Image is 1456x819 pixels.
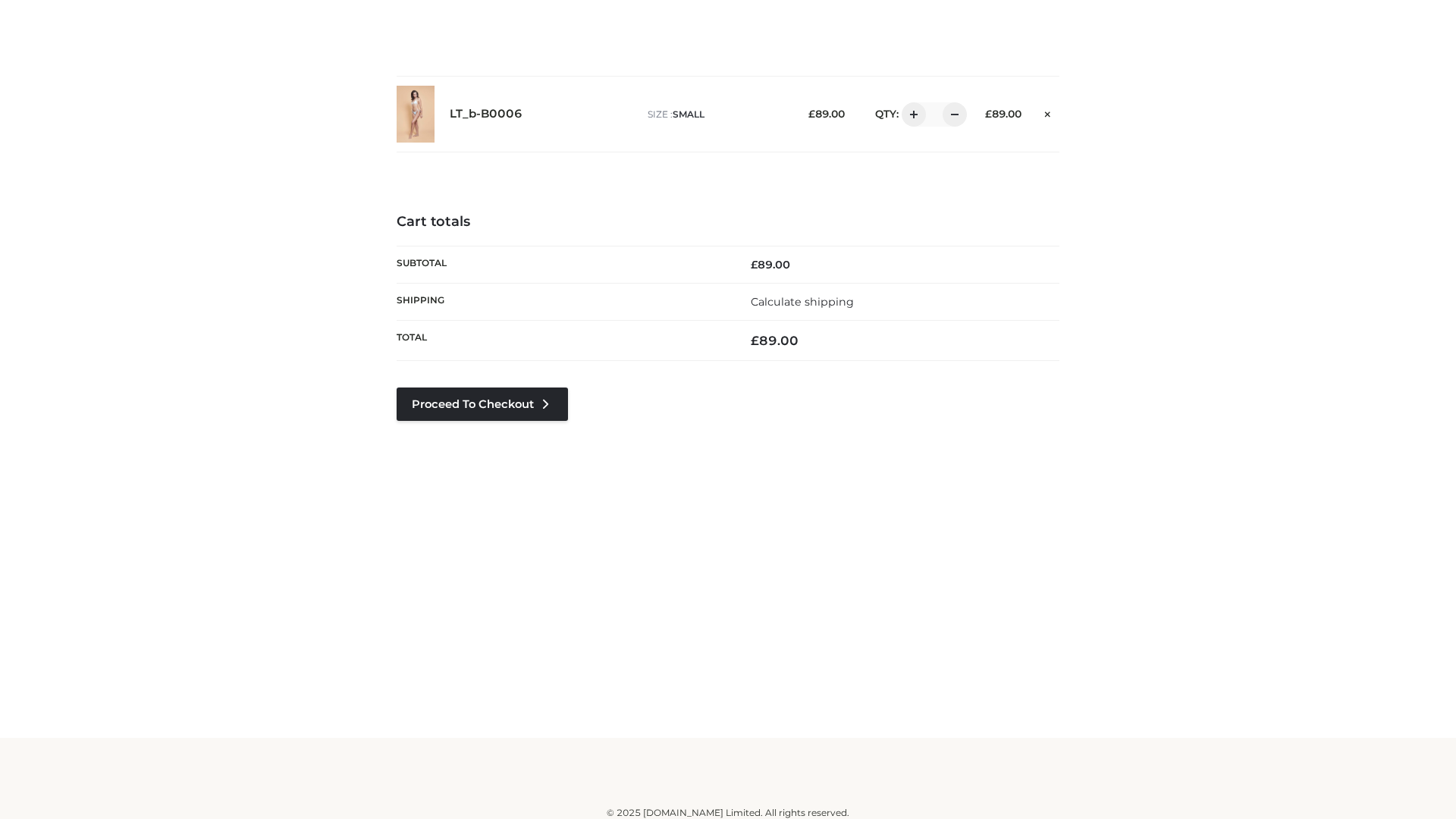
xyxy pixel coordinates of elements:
span: £ [985,108,992,120]
a: Remove this item [1037,102,1059,122]
a: Calculate shipping [751,295,854,309]
span: £ [751,333,759,348]
span: SMALL [673,108,704,120]
span: £ [751,258,758,271]
bdi: 89.00 [751,258,790,271]
bdi: 89.00 [808,108,845,120]
div: QTY: [860,102,962,127]
bdi: 89.00 [751,333,799,348]
p: size : [648,108,785,121]
a: LT_b-B0006 [450,107,522,121]
h4: Cart totals [397,214,1059,231]
th: Total [397,321,728,361]
span: £ [808,108,815,120]
th: Shipping [397,283,728,320]
th: Subtotal [397,246,728,283]
bdi: 89.00 [985,108,1021,120]
a: Proceed to Checkout [397,388,568,421]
